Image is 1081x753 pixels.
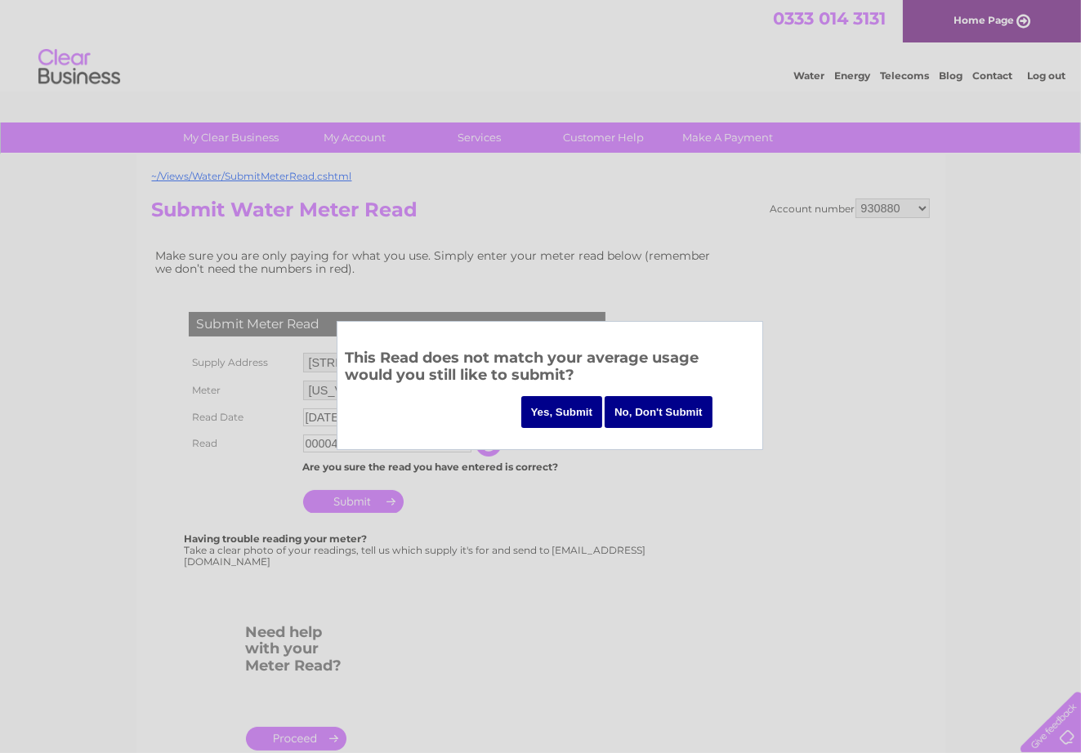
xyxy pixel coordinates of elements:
[521,396,603,428] input: Yes, Submit
[605,396,712,428] input: No, Don't Submit
[38,42,121,92] img: logo.png
[834,69,870,82] a: Energy
[346,346,754,391] h3: This Read does not match your average usage would you still like to submit?
[880,69,929,82] a: Telecoms
[972,69,1012,82] a: Contact
[939,69,963,82] a: Blog
[1027,69,1065,82] a: Log out
[155,9,927,79] div: Clear Business is a trading name of Verastar Limited (registered in [GEOGRAPHIC_DATA] No. 3667643...
[773,8,886,29] a: 0333 014 3131
[793,69,824,82] a: Water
